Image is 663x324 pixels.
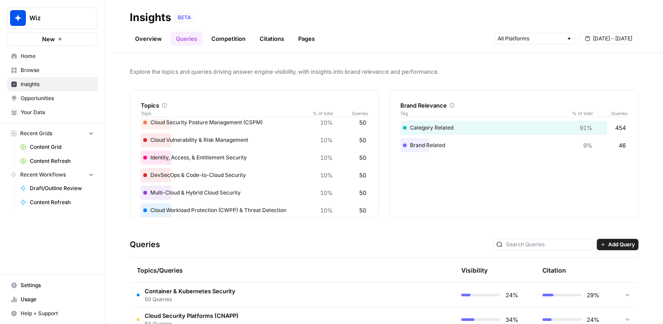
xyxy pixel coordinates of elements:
span: Wiz [29,14,82,22]
span: Settings [21,281,94,289]
div: Topics [141,101,368,110]
h3: Queries [130,238,160,251]
div: Cloud Workload Protection (CWPP) & Threat Detection [141,203,368,217]
span: 50 [359,206,366,215]
span: 34% [506,315,518,324]
span: Tag [400,110,566,117]
span: 10% [320,153,333,162]
input: Search Queries [506,240,590,249]
span: Content Grid [30,143,94,151]
span: 50 Queries [145,295,235,303]
span: 10% [320,188,333,197]
div: Cloud Vulnerability & Risk Management [141,133,368,147]
div: Identity, Access, & Entitlement Security [141,151,368,165]
span: Content Refresh [30,198,94,206]
a: Pages [293,32,320,46]
span: 454 [615,123,626,132]
button: New [7,32,98,46]
span: 10% [320,206,333,215]
a: Overview [130,32,167,46]
span: Your Data [21,108,94,116]
span: % of total [307,110,333,117]
span: 10% [320,136,333,144]
span: Insights [21,80,94,88]
span: Content Refresh [30,157,94,165]
span: Cloud Security Platforms (CNAPP) [145,311,239,320]
button: Recent Grids [7,127,98,140]
span: Usage [21,295,94,303]
div: Topics/Queries [137,258,364,282]
a: Your Data [7,105,98,119]
div: Multi-Cloud & Hybrid Cloud Security [141,186,368,200]
span: Recent Grids [20,130,52,137]
a: Home [7,49,98,63]
span: 24% [506,291,518,299]
span: Container & Kubernetes Security [145,287,235,295]
span: [DATE] - [DATE] [593,35,632,43]
span: Queries [333,110,368,117]
img: Wiz Logo [10,10,26,26]
div: Brand Relevance [400,101,627,110]
div: Insights [130,11,171,25]
span: Topic [141,110,307,117]
span: Queries [592,110,627,117]
span: 10% [320,118,333,127]
a: Usage [7,292,98,306]
span: 24% [587,315,599,324]
div: Visibility [461,266,488,275]
a: Content Grid [16,140,98,154]
span: % of total [566,110,592,117]
button: Workspace: Wiz [7,7,98,29]
span: 50 [359,118,366,127]
span: Add Query [608,241,635,248]
a: Draft/Outline Review [16,181,98,195]
span: 91% [580,123,592,132]
a: Insights [7,77,98,91]
span: New [42,35,55,43]
div: Category Related [400,121,627,135]
span: 50 [359,188,366,197]
span: Recent Workflows [20,171,66,179]
a: Browse [7,63,98,77]
span: 29% [587,291,599,299]
span: 9% [583,141,592,150]
span: Browse [21,66,94,74]
a: Settings [7,278,98,292]
a: Content Refresh [16,195,98,209]
button: Recent Workflows [7,168,98,181]
button: Help + Support [7,306,98,320]
a: Opportunities [7,91,98,105]
div: BETA [175,13,194,22]
div: Brand Related [400,138,627,152]
button: [DATE] - [DATE] [579,33,638,44]
a: Queries [171,32,203,46]
span: 46 [619,141,626,150]
span: Explore the topics and queries driving answer engine visibility, with insights into brand relevan... [130,67,638,76]
span: Home [21,52,94,60]
input: All Platforms [498,34,563,43]
span: 50 [359,136,366,144]
span: 50 [359,153,366,162]
button: Add Query [597,239,638,250]
span: 50 [359,171,366,180]
div: Cloud Security Posture Management (CSPM) [141,115,368,130]
div: DevSecOps & Code-to-Cloud Security [141,168,368,182]
span: Draft/Outline Review [30,184,94,192]
span: 10% [320,171,333,180]
span: Help + Support [21,310,94,317]
a: Content Refresh [16,154,98,168]
span: Opportunities [21,94,94,102]
div: Citation [542,258,566,282]
a: Citations [254,32,289,46]
a: Competition [206,32,251,46]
